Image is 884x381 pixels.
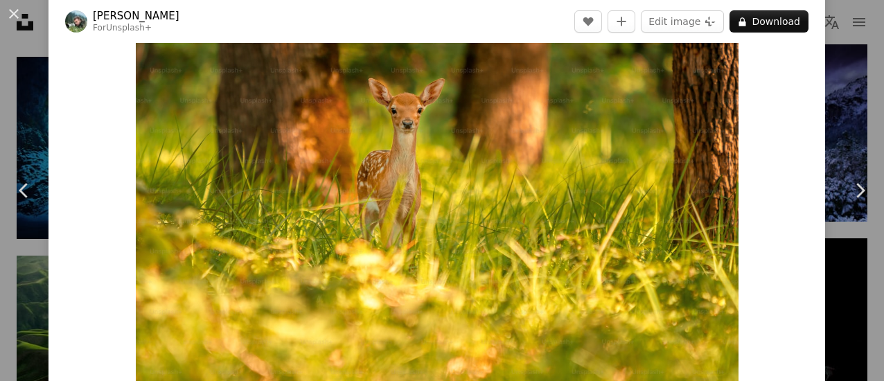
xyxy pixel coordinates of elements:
[106,23,152,33] a: Unsplash+
[574,10,602,33] button: Like
[93,9,179,23] a: [PERSON_NAME]
[93,23,179,34] div: For
[608,10,635,33] button: Add to Collection
[641,10,724,33] button: Edit image
[730,10,808,33] button: Download
[836,124,884,257] a: Next
[65,10,87,33] img: Go to Daniel Mirlea's profile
